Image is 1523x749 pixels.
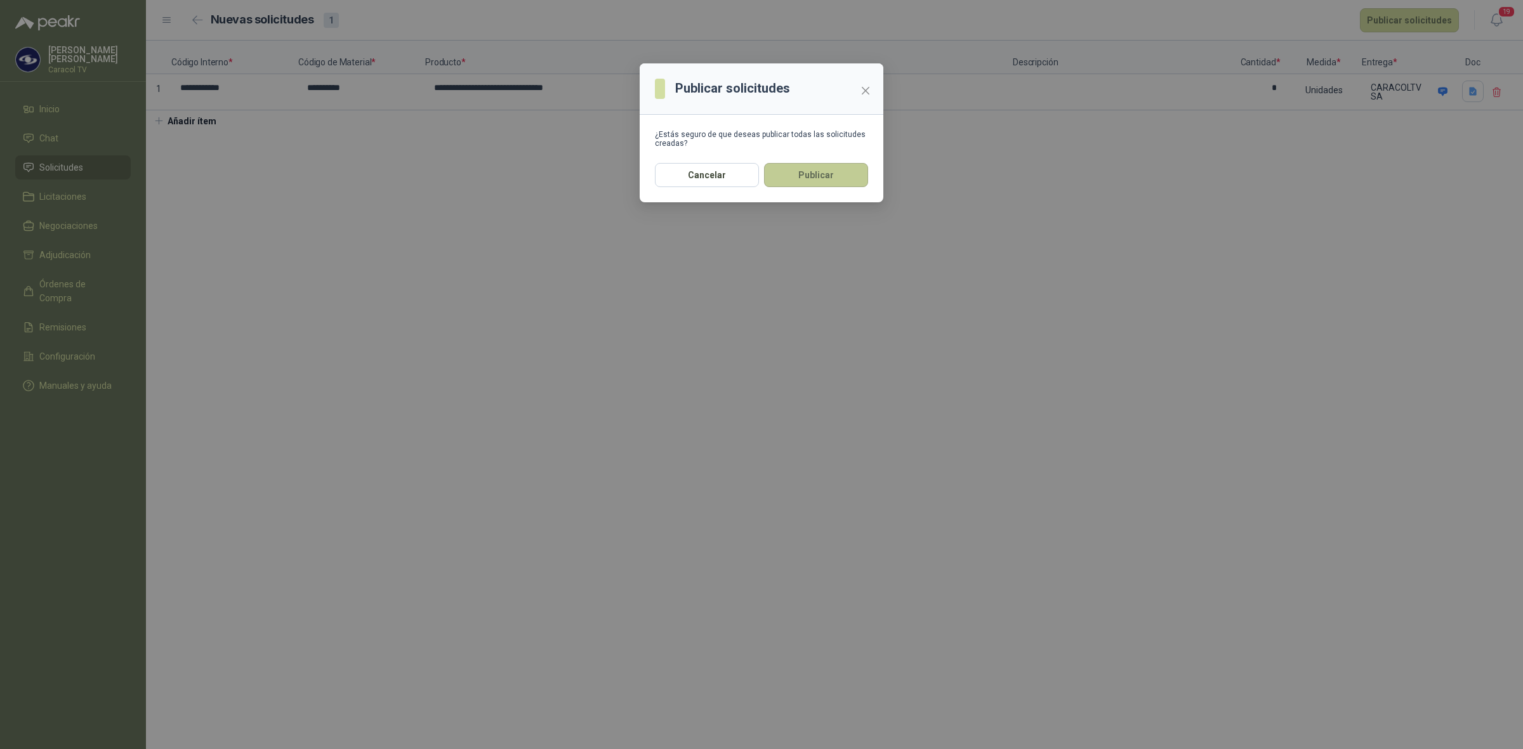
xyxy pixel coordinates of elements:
button: Publicar [764,163,868,187]
h3: Publicar solicitudes [675,79,790,98]
span: close [860,86,871,96]
div: ¿Estás seguro de que deseas publicar todas las solicitudes creadas? [655,130,868,148]
button: Close [855,81,876,101]
button: Cancelar [655,163,759,187]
